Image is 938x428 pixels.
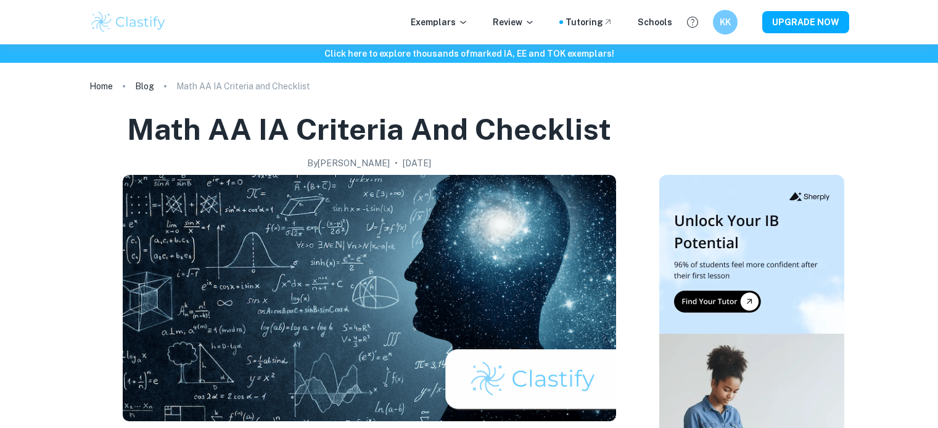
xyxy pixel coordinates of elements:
[127,110,611,149] h1: Math AA IA Criteria and Checklist
[307,156,390,170] h2: By [PERSON_NAME]
[123,175,616,421] img: Math AA IA Criteria and Checklist cover image
[2,47,936,60] h6: Click here to explore thousands of marked IA, EE and TOK exemplars !
[493,15,535,29] p: Review
[411,15,468,29] p: Exemplars
[89,78,113,95] a: Home
[713,10,738,34] button: KK
[395,156,398,170] p: •
[682,12,703,33] button: Help and Feedback
[566,15,613,29] a: Tutoring
[403,156,431,170] h2: [DATE]
[762,11,849,33] button: UPGRADE NOW
[89,10,168,34] img: Clastify logo
[135,78,154,95] a: Blog
[176,79,310,93] p: Math AA IA Criteria and Checklist
[638,15,672,29] a: Schools
[718,15,732,29] h6: KK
